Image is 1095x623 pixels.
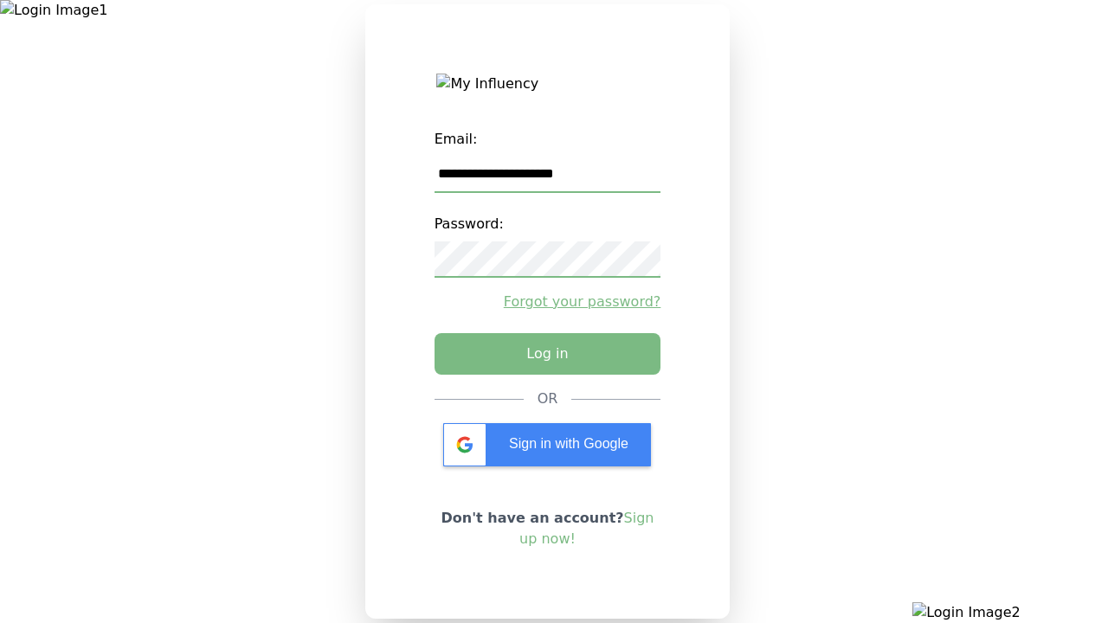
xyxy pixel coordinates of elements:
label: Email: [435,122,661,157]
label: Password: [435,207,661,241]
div: OR [538,389,558,409]
img: My Influency [436,74,658,94]
p: Don't have an account? [435,508,661,549]
button: Log in [435,333,661,375]
div: Sign in with Google [443,423,651,466]
a: Forgot your password? [435,292,661,312]
span: Sign in with Google [509,436,628,451]
img: Login Image2 [912,602,1095,623]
